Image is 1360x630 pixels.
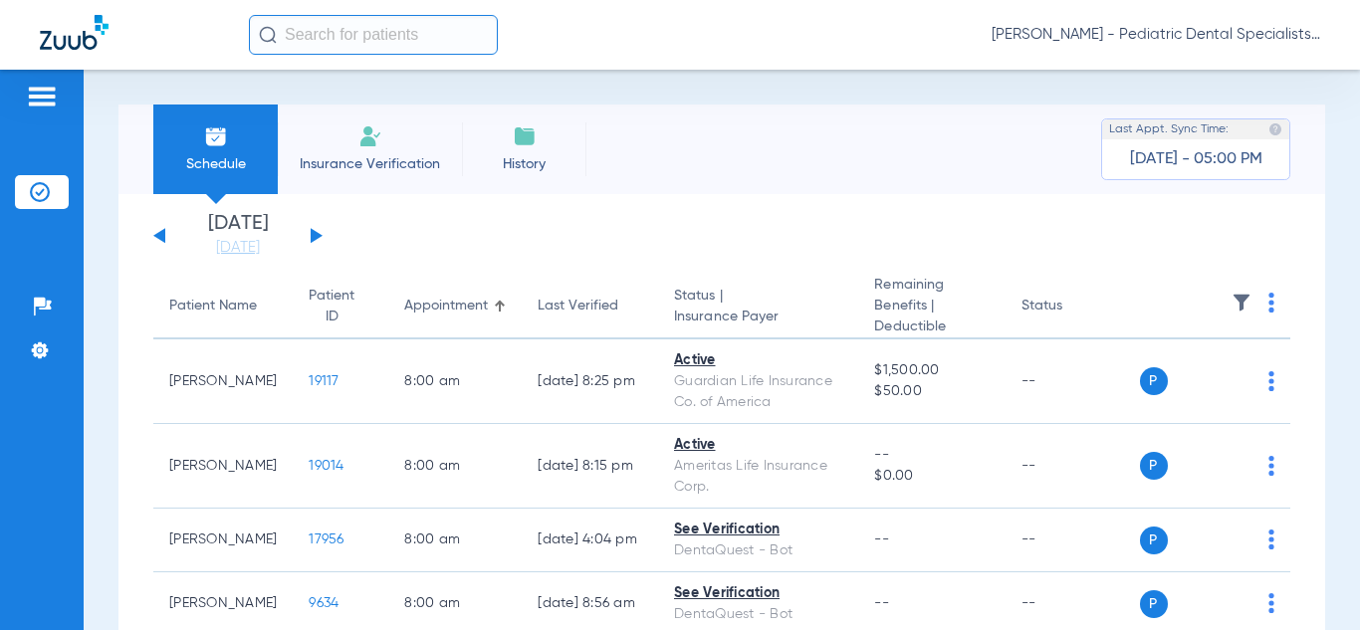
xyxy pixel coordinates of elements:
td: [DATE] 4:04 PM [522,509,658,572]
iframe: Chat Widget [1260,534,1360,630]
div: Patient ID [309,286,372,327]
img: Manual Insurance Verification [358,124,382,148]
div: Patient ID [309,286,354,327]
span: Insurance Payer [674,307,842,327]
td: [DATE] 8:15 PM [522,424,658,509]
span: Schedule [168,154,263,174]
div: Appointment [404,296,506,316]
span: 9634 [309,596,339,610]
img: History [513,124,537,148]
td: 8:00 AM [388,339,522,424]
td: 8:00 AM [388,509,522,572]
td: [PERSON_NAME] [153,424,293,509]
td: 8:00 AM [388,424,522,509]
img: Search Icon [259,26,277,44]
td: [DATE] 8:25 PM [522,339,658,424]
div: Active [674,435,842,456]
div: Last Verified [538,296,642,316]
span: 19014 [309,459,343,473]
img: last sync help info [1268,122,1282,136]
th: Status [1006,275,1140,339]
div: Patient Name [169,296,257,316]
span: 19117 [309,374,339,388]
img: group-dot-blue.svg [1268,456,1274,476]
img: group-dot-blue.svg [1268,371,1274,391]
td: [PERSON_NAME] [153,339,293,424]
th: Remaining Benefits | [858,275,1005,339]
input: Search for patients [249,15,498,55]
td: -- [1006,509,1140,572]
span: -- [874,445,989,466]
span: Insurance Verification [293,154,447,174]
div: Active [674,350,842,371]
td: [PERSON_NAME] [153,509,293,572]
span: P [1140,452,1168,480]
span: $50.00 [874,381,989,402]
span: 17956 [309,532,343,546]
img: group-dot-blue.svg [1268,529,1274,549]
div: Ameritas Life Insurance Corp. [674,456,842,498]
span: [DATE] - 05:00 PM [1130,149,1262,169]
td: -- [1006,339,1140,424]
div: Appointment [404,296,488,316]
img: Schedule [204,124,228,148]
div: DentaQuest - Bot [674,540,842,561]
img: group-dot-blue.svg [1268,293,1274,313]
span: P [1140,367,1168,395]
div: See Verification [674,583,842,604]
div: Last Verified [538,296,618,316]
span: Last Appt. Sync Time: [1109,119,1229,139]
div: DentaQuest - Bot [674,604,842,625]
span: P [1140,526,1168,554]
span: -- [874,596,889,610]
li: [DATE] [178,214,298,258]
span: History [477,154,571,174]
div: See Verification [674,520,842,540]
span: $1,500.00 [874,360,989,381]
span: [PERSON_NAME] - Pediatric Dental Specialists of [GEOGRAPHIC_DATA] [992,25,1320,45]
img: filter.svg [1232,293,1251,313]
a: [DATE] [178,238,298,258]
img: Zuub Logo [40,15,109,50]
img: hamburger-icon [26,85,58,108]
th: Status | [658,275,858,339]
td: -- [1006,424,1140,509]
span: Deductible [874,316,989,337]
span: -- [874,532,889,546]
span: $0.00 [874,466,989,487]
div: Guardian Life Insurance Co. of America [674,371,842,413]
span: P [1140,590,1168,618]
div: Patient Name [169,296,277,316]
